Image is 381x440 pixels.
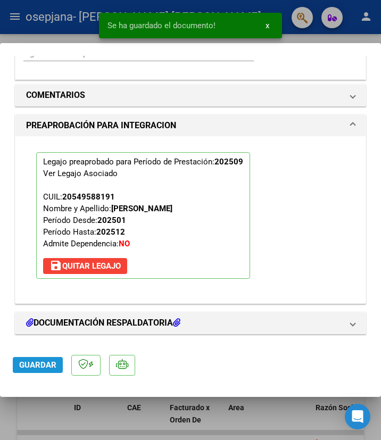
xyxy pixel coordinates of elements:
[119,239,130,248] strong: NO
[49,261,121,271] span: Quitar Legajo
[214,157,243,167] strong: 202509
[15,115,366,136] mat-expansion-panel-header: PREAPROBACIÓN PARA INTEGRACION
[111,204,172,213] strong: [PERSON_NAME]
[62,191,115,203] div: 20549588191
[345,404,370,429] div: Open Intercom Messenger
[13,357,63,373] button: Guardar
[97,215,126,225] strong: 202501
[36,152,250,279] p: Legajo preaprobado para Período de Prestación:
[96,227,125,237] strong: 202512
[49,259,62,272] mat-icon: save
[15,85,366,106] mat-expansion-panel-header: COMENTARIOS
[15,136,366,303] div: PREAPROBACIÓN PARA INTEGRACION
[43,258,127,274] button: Quitar Legajo
[26,89,85,102] h1: COMENTARIOS
[26,119,176,132] h1: PREAPROBACIÓN PARA INTEGRACION
[266,21,269,30] span: x
[19,360,56,370] span: Guardar
[43,168,118,179] div: Ver Legajo Asociado
[43,192,172,248] span: CUIL: Nombre y Apellido: Período Desde: Período Hasta: Admite Dependencia:
[15,312,366,334] mat-expansion-panel-header: DOCUMENTACIÓN RESPALDATORIA
[107,20,216,31] span: Se ha guardado el documento!
[26,317,180,329] h1: DOCUMENTACIÓN RESPALDATORIA
[257,16,278,35] button: x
